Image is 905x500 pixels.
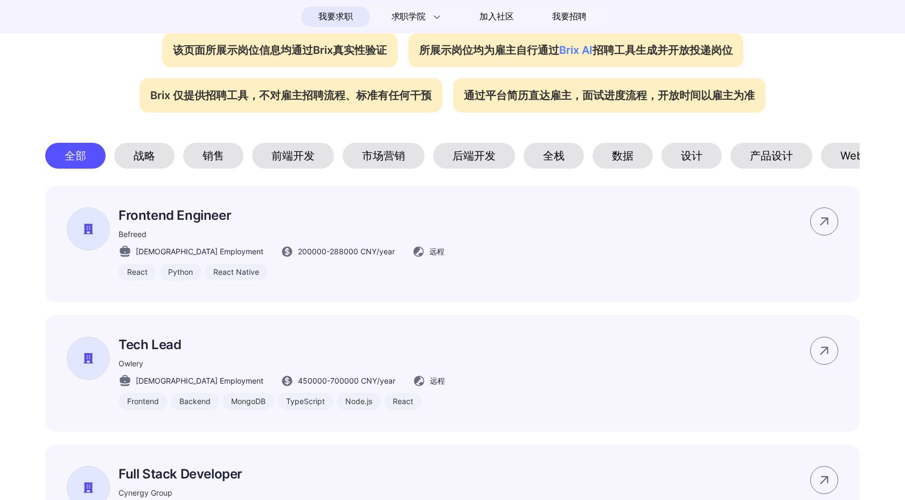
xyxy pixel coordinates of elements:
[298,375,395,386] span: 450000 - 700000 CNY /year
[429,246,444,257] span: 远程
[114,143,175,169] div: 战略
[119,488,172,497] span: Cynergy Group
[552,10,586,23] span: 我要招聘
[318,8,352,25] span: 我要求职
[593,143,653,169] div: 数据
[433,143,515,169] div: 后端开发
[453,78,765,113] div: 通过平台简历直达雇主，面试进度流程，开放时间以雇主为准
[171,393,219,410] div: Backend
[479,8,513,25] span: 加入社区
[384,393,422,410] div: React
[337,393,381,410] div: Node.js
[162,33,398,67] div: 该页面所展示岗位信息均通过Brix真实性验证
[119,359,143,368] span: Owlery
[119,466,428,482] p: Full Stack Developer
[298,246,395,257] span: 200000 - 288000 CNY /year
[45,143,106,169] div: 全部
[222,393,274,410] div: MongoDB
[730,143,812,169] div: 产品设计
[140,78,442,113] div: Brix 仅提供招聘工具，不对雇主招聘流程、标准有任何干预
[119,337,445,352] p: Tech Lead
[119,207,444,223] p: Frontend Engineer
[559,44,593,57] span: Brix AI
[524,143,584,169] div: 全栈
[183,143,243,169] div: 销售
[159,263,201,281] div: Python
[821,143,889,169] div: Web3
[119,230,147,239] span: Befreed
[392,10,426,23] span: 求职学院
[205,263,268,281] div: React Native
[136,375,263,386] span: [DEMOGRAPHIC_DATA] Employment
[408,33,743,67] div: 所展示岗位均为雇主自行通过 招聘工具生成并开放投递岗位
[277,393,333,410] div: TypeScript
[119,263,156,281] div: React
[136,246,263,257] span: [DEMOGRAPHIC_DATA] Employment
[430,375,445,386] span: 远程
[662,143,722,169] div: 设计
[252,143,334,169] div: 前端开发
[343,143,424,169] div: 市场营销
[119,393,168,410] div: Frontend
